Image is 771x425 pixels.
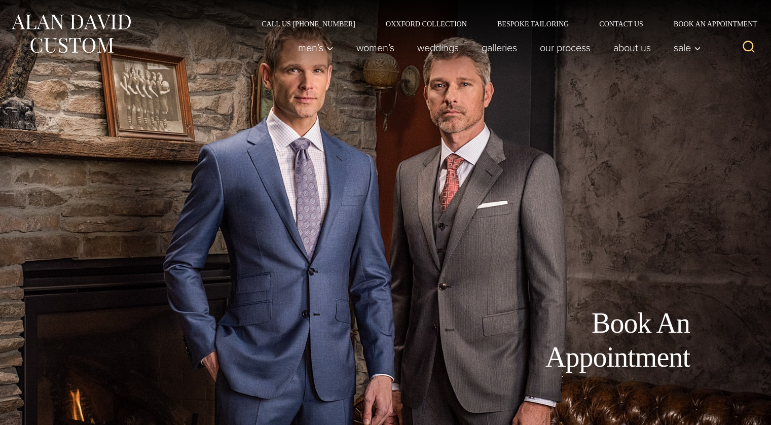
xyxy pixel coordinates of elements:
[371,20,482,27] a: Oxxford Collection
[298,43,334,53] span: Men’s
[602,38,663,58] a: About Us
[462,306,690,374] h1: Book An Appointment
[246,20,371,27] a: Call Us [PHONE_NUMBER]
[529,38,602,58] a: Our Process
[287,38,707,58] nav: Primary Navigation
[674,43,701,53] span: Sale
[406,38,470,58] a: weddings
[482,20,584,27] a: Bespoke Tailoring
[737,36,761,60] button: View Search Form
[584,20,658,27] a: Contact Us
[246,20,761,27] nav: Secondary Navigation
[345,38,406,58] a: Women’s
[658,20,761,27] a: Book an Appointment
[470,38,529,58] a: Galleries
[10,11,132,56] img: Alan David Custom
